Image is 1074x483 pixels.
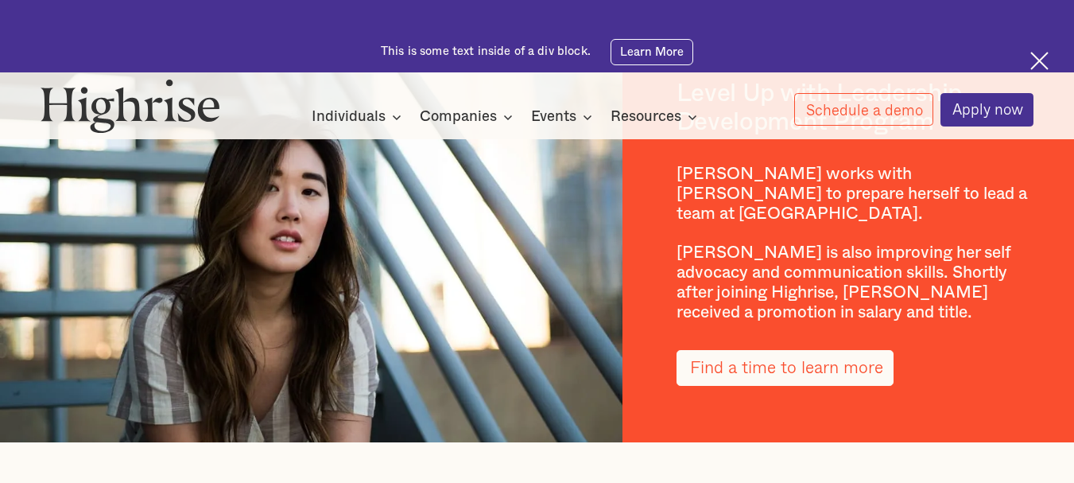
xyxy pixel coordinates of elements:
[677,165,1034,323] div: [PERSON_NAME] works with [PERSON_NAME] to prepare herself to lead a team at [GEOGRAPHIC_DATA]. [P...
[677,350,894,386] a: Find a time to learn more
[611,107,702,127] div: Resources
[531,107,597,127] div: Events
[312,107,386,127] div: Individuals
[940,93,1034,127] a: Apply now
[312,107,406,127] div: Individuals
[381,44,591,60] div: This is some text inside of a div block.
[1030,52,1049,70] img: Cross icon
[420,107,497,127] div: Companies
[611,39,693,65] a: Learn More
[531,107,576,127] div: Events
[420,107,518,127] div: Companies
[41,79,220,133] img: Highrise logo
[611,107,681,127] div: Resources
[794,93,934,126] a: Schedule a demo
